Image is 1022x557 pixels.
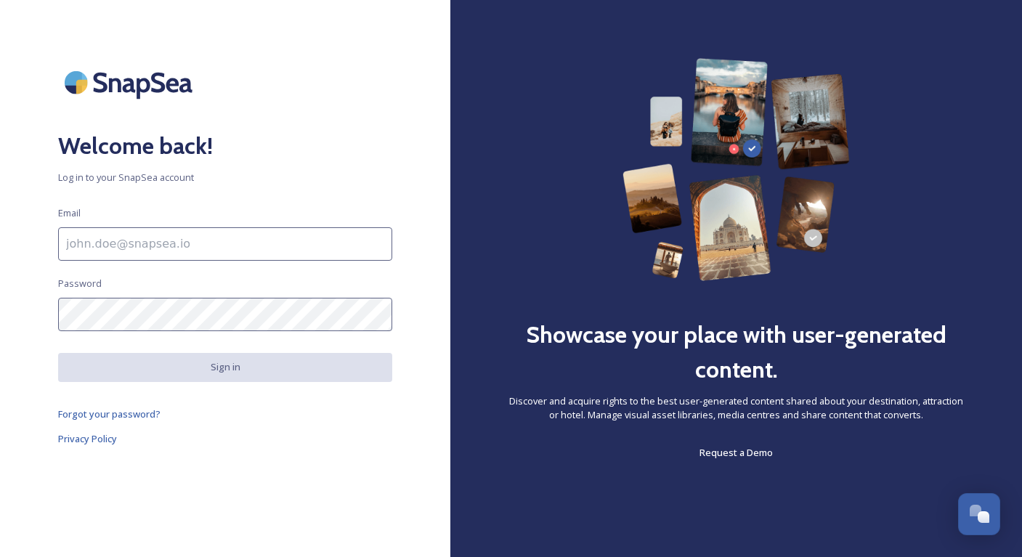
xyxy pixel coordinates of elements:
img: SnapSea Logo [58,58,203,107]
a: Privacy Policy [58,430,392,447]
a: Request a Demo [699,444,773,461]
button: Sign in [58,353,392,381]
button: Open Chat [958,493,1000,535]
span: Log in to your SnapSea account [58,171,392,184]
img: 63b42ca75bacad526042e722_Group%20154-p-800.png [622,58,850,281]
a: Forgot your password? [58,405,392,423]
input: john.doe@snapsea.io [58,227,392,261]
span: Privacy Policy [58,432,117,445]
span: Discover and acquire rights to the best user-generated content shared about your destination, att... [508,394,964,422]
h2: Showcase your place with user-generated content. [508,317,964,387]
span: Forgot your password? [58,407,161,420]
span: Password [58,277,102,290]
span: Request a Demo [699,446,773,459]
span: Email [58,206,81,220]
h2: Welcome back! [58,129,392,163]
